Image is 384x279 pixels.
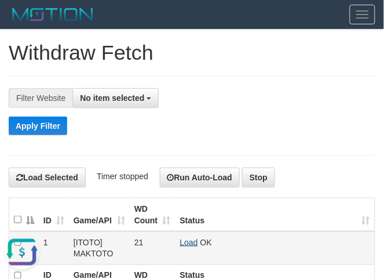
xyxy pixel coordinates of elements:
[39,198,69,231] th: ID: activate to sort column ascending
[80,93,144,103] span: No item selected
[69,198,130,231] th: Game/API: activate to sort column ascending
[9,117,67,135] button: Apply Filter
[39,231,69,265] td: 1
[9,168,86,187] button: Load Selected
[175,198,375,231] th: Status: activate to sort column ascending
[97,172,148,181] span: Timer stopped
[200,238,212,247] span: OK
[9,6,97,23] img: MOTION_logo.png
[160,168,240,187] button: Run Auto-Load
[69,231,130,265] td: [ITOTO] MAKTOTO
[242,168,275,187] button: Stop
[5,5,39,39] button: Open LiveChat chat widget
[9,41,375,64] h1: Withdraw Fetch
[134,238,144,247] span: 21
[130,198,175,231] th: WD Count: activate to sort column ascending
[72,88,159,108] button: No item selected
[9,88,72,108] div: Filter Website
[180,238,198,247] a: Load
